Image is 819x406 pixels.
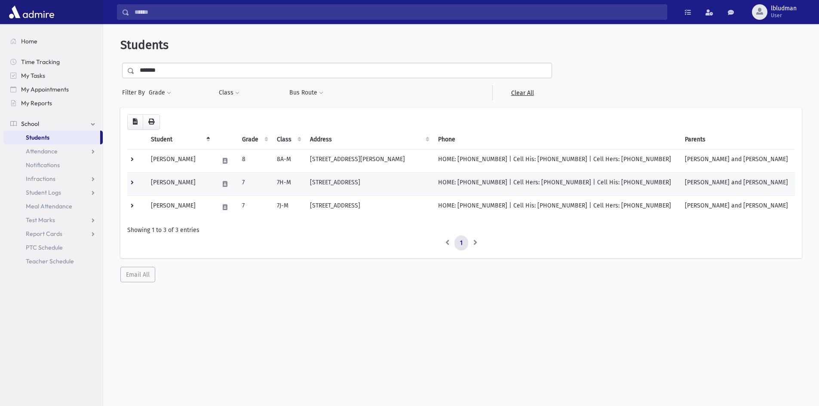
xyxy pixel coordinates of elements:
button: Print [143,114,160,130]
td: [STREET_ADDRESS] [305,195,433,219]
button: Bus Route [289,85,324,101]
a: 1 [454,235,468,251]
span: lbludman [771,5,797,12]
span: My Tasks [21,72,45,79]
span: User [771,12,797,19]
a: My Reports [3,96,103,110]
span: Test Marks [26,216,55,224]
td: 7 [237,172,272,195]
td: [PERSON_NAME] and [PERSON_NAME] [680,172,795,195]
span: Teacher Schedule [26,257,74,265]
a: My Appointments [3,82,103,96]
span: Infractions [26,175,55,183]
a: Notifications [3,158,103,172]
a: Infractions [3,172,103,186]
td: 7H-M [272,172,305,195]
span: Student Logs [26,189,61,196]
th: Address: activate to sort column ascending [305,130,433,150]
td: 8A-M [272,149,305,172]
div: Showing 1 to 3 of 3 entries [127,226,795,235]
a: PTC Schedule [3,241,103,254]
a: Teacher Schedule [3,254,103,268]
button: Grade [148,85,172,101]
td: HOME: [PHONE_NUMBER] | Cell His: [PHONE_NUMBER] | Cell Hers: [PHONE_NUMBER] [433,195,680,219]
span: Home [21,37,37,45]
a: Attendance [3,144,103,158]
a: Home [3,34,103,48]
span: My Appointments [21,85,69,93]
a: School [3,117,103,131]
td: [PERSON_NAME] and [PERSON_NAME] [680,149,795,172]
td: [PERSON_NAME] [146,195,214,219]
th: Parents [680,130,795,150]
td: 7 [237,195,272,219]
span: Students [120,38,169,52]
span: Students [26,134,49,141]
td: HOME: [PHONE_NUMBER] | Cell Hers: [PHONE_NUMBER] | Cell His: [PHONE_NUMBER] [433,172,680,195]
button: CSV [127,114,143,130]
a: Time Tracking [3,55,103,69]
td: 8 [237,149,272,172]
span: Notifications [26,161,60,169]
span: School [21,120,39,128]
span: Time Tracking [21,58,60,66]
input: Search [129,4,667,20]
span: Meal Attendance [26,202,72,210]
span: Report Cards [26,230,62,238]
td: 7J-M [272,195,305,219]
th: Grade: activate to sort column ascending [237,130,272,150]
span: Attendance [26,147,58,155]
button: Email All [120,267,155,282]
th: Class: activate to sort column ascending [272,130,305,150]
td: [STREET_ADDRESS][PERSON_NAME] [305,149,433,172]
th: Phone [433,130,680,150]
a: My Tasks [3,69,103,82]
a: Students [3,131,100,144]
a: Test Marks [3,213,103,227]
td: [PERSON_NAME] [146,149,214,172]
td: [PERSON_NAME] and [PERSON_NAME] [680,195,795,219]
td: HOME: [PHONE_NUMBER] | Cell His: [PHONE_NUMBER] | Cell Hers: [PHONE_NUMBER] [433,149,680,172]
a: Clear All [492,85,552,101]
a: Report Cards [3,227,103,241]
button: Class [218,85,240,101]
td: [STREET_ADDRESS] [305,172,433,195]
span: PTC Schedule [26,244,63,251]
td: [PERSON_NAME] [146,172,214,195]
img: AdmirePro [7,3,56,21]
a: Student Logs [3,186,103,199]
span: Filter By [122,88,148,97]
th: Student: activate to sort column descending [146,130,214,150]
span: My Reports [21,99,52,107]
a: Meal Attendance [3,199,103,213]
